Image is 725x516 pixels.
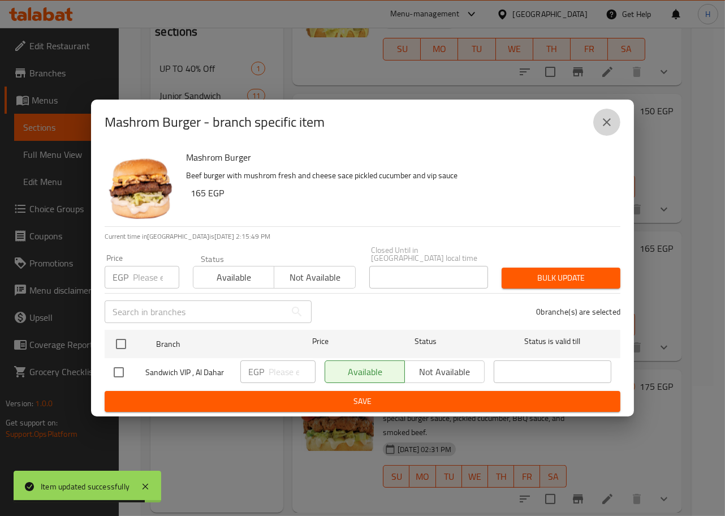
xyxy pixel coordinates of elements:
[536,306,620,317] p: 0 branche(s) are selected
[283,334,358,349] span: Price
[191,185,611,201] h6: 165 EGP
[186,149,611,165] h6: Mashrom Burger
[145,365,231,380] span: Sandwich VIP , Al Dahar
[105,391,620,412] button: Save
[105,149,177,222] img: Mashrom Burger
[41,480,130,493] div: Item updated successfully
[193,266,274,289] button: Available
[279,269,351,286] span: Not available
[269,360,316,383] input: Please enter price
[593,109,620,136] button: close
[133,266,179,289] input: Please enter price
[502,268,620,289] button: Bulk update
[274,266,355,289] button: Not available
[156,337,274,351] span: Branch
[114,394,611,408] span: Save
[494,334,611,349] span: Status is valid till
[198,269,270,286] span: Available
[105,300,286,323] input: Search in branches
[511,271,611,285] span: Bulk update
[248,365,264,379] p: EGP
[105,231,620,242] p: Current time in [GEOGRAPHIC_DATA] is [DATE] 2:15:49 PM
[105,113,325,131] h2: Mashrom Burger - branch specific item
[367,334,485,349] span: Status
[186,169,611,183] p: Beef burger with mushrom fresh and cheese sace pickled cucumber and vip sauce
[113,270,128,284] p: EGP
